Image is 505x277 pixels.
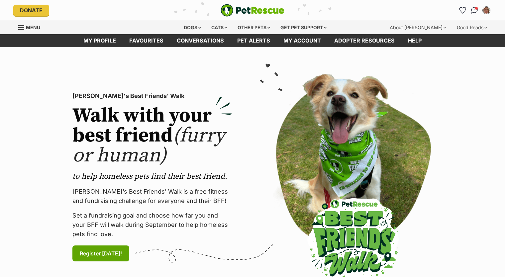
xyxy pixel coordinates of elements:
[483,7,490,14] img: Toula Andreadis profile pic
[26,25,40,30] span: Menu
[80,249,122,257] span: Register [DATE]!
[457,5,468,16] a: Favourites
[179,21,206,34] div: Dogs
[231,34,277,47] a: Pet alerts
[77,34,123,47] a: My profile
[72,171,232,182] p: to help homeless pets find their best friend.
[221,4,284,17] img: logo-e224e6f780fb5917bec1dbf3a21bbac754714ae5b6737aabdf751b685950b380.svg
[469,5,480,16] a: Conversations
[328,34,401,47] a: Adopter resources
[72,245,129,261] a: Register [DATE]!
[72,106,232,166] h2: Walk with your best friend
[18,21,45,33] a: Menu
[401,34,428,47] a: Help
[452,21,492,34] div: Good Reads
[385,21,451,34] div: About [PERSON_NAME]
[471,7,478,14] img: chat-41dd97257d64d25036548639549fe6c8038ab92f7586957e7f3b1b290dea8141.svg
[72,187,232,206] p: [PERSON_NAME]’s Best Friends' Walk is a free fitness and fundraising challenge for everyone and t...
[233,21,275,34] div: Other pets
[72,91,232,101] p: [PERSON_NAME]'s Best Friends' Walk
[72,123,225,168] span: (furry or human)
[276,21,331,34] div: Get pet support
[457,5,492,16] ul: Account quick links
[481,5,492,16] button: My account
[277,34,328,47] a: My account
[221,4,284,17] a: PetRescue
[72,211,232,239] p: Set a fundraising goal and choose how far you and your BFF will walk during September to help hom...
[170,34,231,47] a: conversations
[207,21,232,34] div: Cats
[13,5,49,16] a: Donate
[123,34,170,47] a: Favourites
